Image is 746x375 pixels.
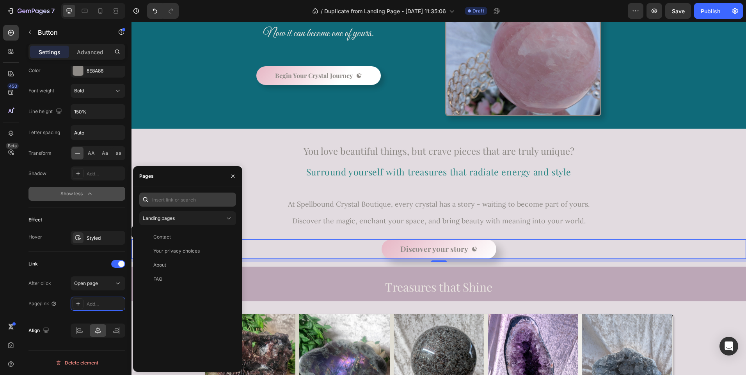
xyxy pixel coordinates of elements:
[28,300,57,307] div: Page/link
[28,187,125,201] button: Show less
[28,129,60,136] div: Letter spacing
[88,150,95,157] span: AA
[71,84,125,98] button: Bold
[7,83,19,89] div: 450
[161,195,454,203] span: Discover the magic, enchant your space, and bring beauty with meaning into your world.
[60,190,94,198] div: Show less
[6,143,19,149] div: Beta
[472,7,484,14] span: Draft
[153,276,162,283] div: FAQ
[139,173,154,180] div: Pages
[701,7,720,15] div: Publish
[153,233,171,241] div: Contact
[10,207,27,214] div: Button
[71,276,125,290] button: Open page
[321,7,323,15] span: /
[324,7,446,15] span: Duplicate from Landing Page - [DATE] 11:35:06
[143,215,175,221] span: Landing pages
[28,280,51,287] div: After click
[144,50,221,58] span: Begin Your Crystal Journey
[131,22,746,375] iframe: Design area
[102,150,108,157] span: Aa
[175,144,440,156] span: Surround yourself with treasures that radiate energy and style
[28,325,51,336] div: Align
[74,280,98,286] span: Open page
[116,150,121,157] span: aa
[28,233,42,241] div: Hover
[28,216,42,223] div: Effect
[28,87,54,94] div: Font weight
[156,178,458,187] span: At Spellbound Crystal Boutique, every crystal has a story - waiting to become part of yours.
[71,126,125,140] input: Auto
[139,193,236,207] input: Insert link or search
[28,67,41,74] div: Color
[39,48,60,56] p: Settings
[28,170,46,177] div: Shadow
[87,235,123,242] div: Styled
[250,218,365,237] button: <p><span style="font-size:19px;">Discover your story</span></p>
[269,222,337,232] span: Discover your story
[153,248,200,255] div: Your privacy choices
[153,262,166,269] div: About
[71,104,125,119] input: Auto
[672,8,685,14] span: Save
[147,3,179,19] div: Undo/Redo
[87,301,123,308] div: Add...
[139,211,236,225] button: Landing pages
[254,257,361,273] span: Treasures that Shine
[55,358,98,368] div: Delete element
[87,170,123,177] div: Add...
[28,260,38,267] div: Link
[87,67,123,74] div: 8E8A86
[38,28,104,37] p: Button
[3,3,58,19] button: 7
[665,3,691,19] button: Save
[51,6,55,16] p: 7
[28,357,125,369] button: Delete element
[172,123,443,135] span: You love beautiful things, but crave pieces that are truly unique?
[74,88,84,94] span: Bold
[719,337,738,356] div: Open Intercom Messenger
[77,48,103,56] p: Advanced
[694,3,727,19] button: Publish
[28,106,64,117] div: Line height
[28,150,52,157] div: Transform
